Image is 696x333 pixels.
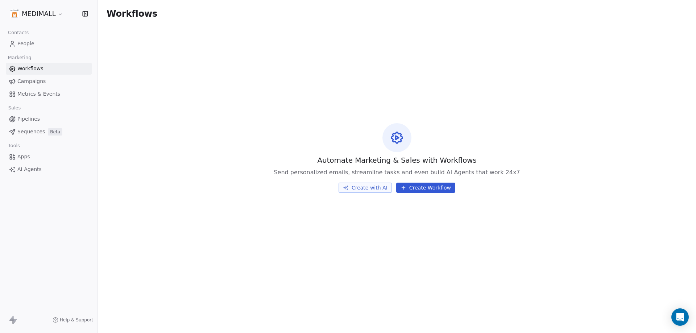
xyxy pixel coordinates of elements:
span: Beta [48,128,62,136]
a: Workflows [6,63,92,75]
span: Automate Marketing & Sales with Workflows [317,155,476,165]
span: Marketing [5,52,34,63]
span: Workflows [17,65,43,72]
span: Sales [5,103,24,113]
a: People [6,38,92,50]
span: Sequences [17,128,45,136]
a: Campaigns [6,75,92,87]
span: Send personalized emails, streamline tasks and even build AI Agents that work 24x7 [274,168,520,177]
button: Create Workflow [396,183,455,193]
span: MEDIMALL [22,9,56,18]
span: People [17,40,34,47]
a: Apps [6,151,92,163]
span: Campaigns [17,78,46,85]
span: Contacts [5,27,32,38]
a: Help & Support [53,317,93,323]
img: Medimall%20logo%20(2).1.jpg [10,9,19,18]
button: MEDIMALL [9,8,65,20]
span: Pipelines [17,115,40,123]
span: Apps [17,153,30,161]
button: Create with AI [339,183,392,193]
span: Tools [5,140,23,151]
span: Workflows [107,9,157,19]
a: SequencesBeta [6,126,92,138]
span: Metrics & Events [17,90,60,98]
div: Open Intercom Messenger [671,308,689,326]
a: Pipelines [6,113,92,125]
a: AI Agents [6,163,92,175]
span: Help & Support [60,317,93,323]
span: AI Agents [17,166,42,173]
a: Metrics & Events [6,88,92,100]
